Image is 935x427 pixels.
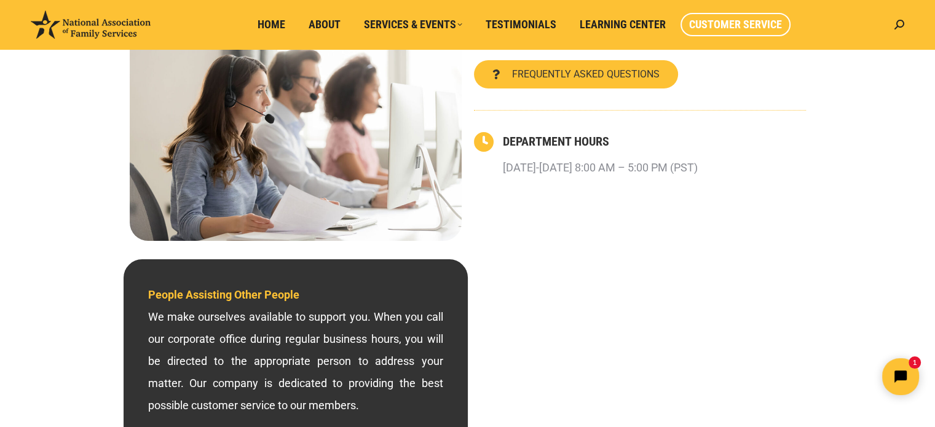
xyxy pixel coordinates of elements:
[718,348,929,405] iframe: Tidio Chat
[258,18,285,31] span: Home
[486,18,556,31] span: Testimonials
[130,20,462,241] img: Contact National Association of Family Services
[474,60,678,88] a: FREQUENTLY ASKED QUESTIONS
[571,13,674,36] a: Learning Center
[148,288,299,301] span: People Assisting Other People
[503,157,698,179] p: [DATE]-[DATE] 8:00 AM – 5:00 PM (PST)
[681,13,791,36] a: Customer Service
[309,18,341,31] span: About
[477,13,565,36] a: Testimonials
[503,134,609,149] a: DEPARTMENT HOURS
[512,69,660,79] span: FREQUENTLY ASKED QUESTIONS
[300,13,349,36] a: About
[364,18,462,31] span: Services & Events
[148,288,443,412] span: We make ourselves available to support you. When you call our corporate office during regular bus...
[31,10,151,39] img: National Association of Family Services
[580,18,666,31] span: Learning Center
[689,18,782,31] span: Customer Service
[249,13,294,36] a: Home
